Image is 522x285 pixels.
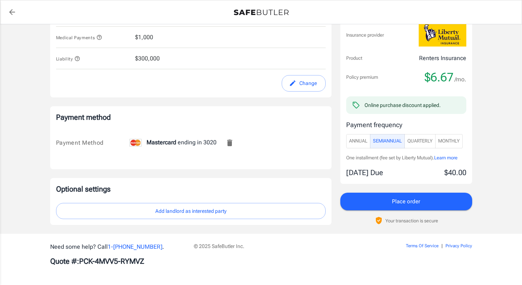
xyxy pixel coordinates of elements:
[346,134,370,148] button: Annual
[56,54,81,63] button: Liability
[234,10,289,15] img: Back to quotes
[346,155,434,160] span: One installment (fee set by Liberty Mutual).
[385,217,438,224] p: Your transaction is secure
[56,184,326,194] p: Optional settings
[406,243,438,248] a: Terms Of Service
[5,5,19,19] a: back to quotes
[346,55,362,62] p: Product
[282,75,326,92] button: edit
[147,139,176,146] span: Mastercard
[108,243,162,250] a: 1-[PHONE_NUMBER]
[194,243,364,250] p: © 2025 SafeButler Inc.
[56,35,103,40] span: Medical Payments
[346,74,378,81] p: Policy premium
[50,243,185,251] p: Need some help? Call .
[56,56,81,62] span: Liability
[404,134,436,148] button: Quarterly
[340,193,472,210] button: Place order
[444,167,466,178] p: $40.00
[435,134,463,148] button: Monthly
[373,137,402,145] span: SemiAnnual
[346,31,384,38] p: Insurance provider
[407,137,433,145] span: Quarterly
[419,23,466,47] img: Liberty Mutual
[438,137,460,145] span: Monthly
[56,33,103,42] button: Medical Payments
[364,101,441,109] div: Online purchase discount applied.
[392,197,420,206] span: Place order
[434,155,458,160] span: Learn more
[455,74,466,85] span: /mo.
[425,70,453,85] span: $6.67
[346,120,466,130] p: Payment frequency
[221,134,238,152] button: Remove this card
[129,139,216,146] span: ending in 3020
[135,54,160,63] span: $300,000
[129,139,142,147] img: mastercard
[370,134,405,148] button: SemiAnnual
[419,54,466,63] p: Renters Insurance
[349,137,367,145] span: Annual
[56,112,326,122] p: Payment method
[346,167,383,178] p: [DATE] Due
[135,33,153,42] span: $1,000
[445,243,472,248] a: Privacy Policy
[56,203,326,219] button: Add landlord as interested party
[50,257,144,266] b: Quote #: PCK-4MVV5-RYMVZ
[56,138,129,147] div: Payment Method
[441,243,443,248] span: |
